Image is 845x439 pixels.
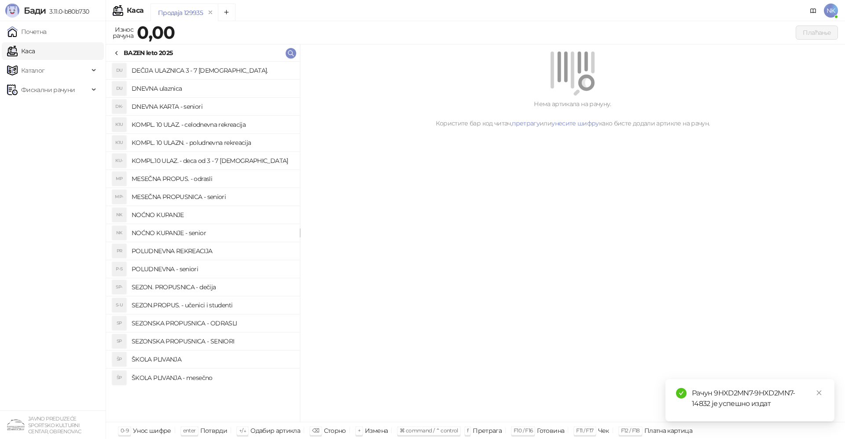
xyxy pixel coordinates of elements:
[239,427,246,434] span: ↑/↓
[814,388,824,398] a: Close
[112,244,126,258] div: PR
[512,119,540,127] a: претрагу
[644,425,692,436] div: Платна картица
[28,416,81,435] small: JAVNO PREDUZEĆE SPORTSKO KULTURNI CENTAR, OBRENOVAC
[598,425,609,436] div: Чек
[218,4,235,21] button: Add tab
[551,119,599,127] a: унесите шифру
[111,24,135,41] div: Износ рачуна
[806,4,820,18] a: Документација
[132,81,293,96] h4: DNEVNA ulaznica
[132,136,293,150] h4: KOMPL. 10 ULAZN. - poludnevna rekreacija
[112,262,126,276] div: P-S
[112,100,126,114] div: DK-
[132,63,293,77] h4: DEČIJA ULAZNICA 3 - 7 [DEMOGRAPHIC_DATA].
[676,388,687,398] span: check-circle
[132,371,293,385] h4: ŠKOLA PLIVANJA - mesečno
[132,262,293,276] h4: POLUDNEVNA - seniori
[400,427,458,434] span: ⌘ command / ⌃ control
[132,352,293,366] h4: ŠKOLA PLIVANJA
[106,62,300,422] div: grid
[24,5,46,16] span: Бади
[132,154,293,168] h4: KOMPL.10 ULAZ. - deca od 3 - 7 [DEMOGRAPHIC_DATA]
[112,172,126,186] div: MP
[132,280,293,294] h4: SEZON. PROPUSNICA - dečija
[183,427,196,434] span: enter
[796,26,838,40] button: Плаћање
[112,136,126,150] div: K1U
[112,118,126,132] div: K1U
[200,425,228,436] div: Потврди
[132,298,293,312] h4: SEZON.PROPUS. - učenici i studenti
[121,427,129,434] span: 0-9
[127,7,143,14] div: Каса
[358,427,360,434] span: +
[112,154,126,168] div: KU-
[21,81,75,99] span: Фискални рачуни
[816,390,822,396] span: close
[312,427,319,434] span: ⌫
[132,208,293,222] h4: NOĆNO KUPANJE
[112,280,126,294] div: SP-
[132,172,293,186] h4: MESEČNA PROPUS. - odrasli
[21,62,45,79] span: Каталог
[132,316,293,330] h4: SEZONSKA PROPUSNICA - ODRASLI
[311,99,834,128] div: Нема артикала на рачуну. Користите бар код читач, или како бисте додали артикле на рачун.
[112,208,126,222] div: NK
[7,23,47,41] a: Почетна
[112,81,126,96] div: DU
[473,425,502,436] div: Претрага
[5,4,19,18] img: Logo
[112,190,126,204] div: MP-
[576,427,593,434] span: F11 / F17
[692,388,824,409] div: Рачун 9HXD2MN7-9HXD2MN7-14832 је успешно издат
[133,425,171,436] div: Унос шифре
[132,334,293,348] h4: SEZONSKA PROPUSNICA - SENIORI
[365,425,388,436] div: Измена
[112,226,126,240] div: NK
[46,7,89,15] span: 3.11.0-b80b730
[132,190,293,204] h4: MESEČNA PROPUSNICA - seniori
[112,316,126,330] div: SP
[158,8,203,18] div: Продаја 129935
[112,371,126,385] div: ŠP
[824,4,838,18] span: NK
[124,48,173,58] div: BAZEN leto 2025
[137,22,175,43] strong: 0,00
[112,298,126,312] div: S-U
[621,427,640,434] span: F12 / F18
[250,425,300,436] div: Одабир артикла
[467,427,468,434] span: f
[132,226,293,240] h4: NOĆNO KUPANJE - senior
[112,63,126,77] div: DU
[7,42,35,60] a: Каса
[112,334,126,348] div: SP
[205,9,216,16] button: remove
[132,118,293,132] h4: KOMPL. 10 ULAZ. - celodnevna rekreacija
[132,100,293,114] h4: DNEVNA KARTA - seniori
[112,352,126,366] div: ŠP
[7,416,25,434] img: 64x64-companyLogo-4a28e1f8-f217-46d7-badd-69a834a81aaf.png
[132,244,293,258] h4: POLUDNEVNA REKREACIJA
[537,425,564,436] div: Готовина
[324,425,346,436] div: Сторно
[514,427,533,434] span: F10 / F16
